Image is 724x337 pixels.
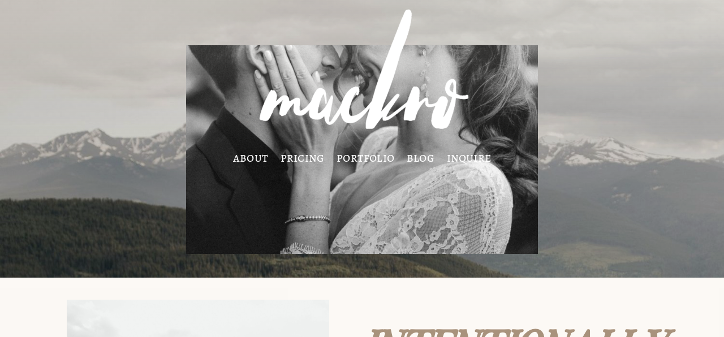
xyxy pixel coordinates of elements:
[407,153,434,162] a: blog
[337,153,394,162] a: portfolio
[233,153,268,162] a: about
[236,1,488,151] img: MACKRO PHOTOGRAPHY | Denver Colorado Wedding Photographer
[281,153,325,162] a: pricing
[447,153,492,162] a: inquire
